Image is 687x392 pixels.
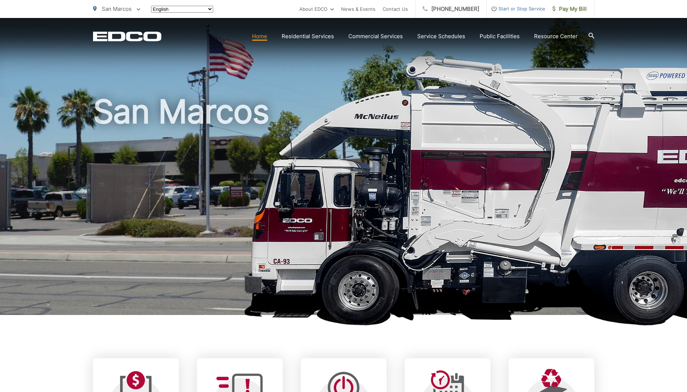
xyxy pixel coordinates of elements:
[93,31,162,41] a: EDCD logo. Return to the homepage.
[348,32,403,41] a: Commercial Services
[151,6,213,13] select: Select a language
[480,32,520,41] a: Public Facilities
[102,5,132,12] span: San Marcos
[383,5,408,13] a: Contact Us
[282,32,334,41] a: Residential Services
[534,32,578,41] a: Resource Center
[552,5,587,13] span: Pay My Bill
[417,32,465,41] a: Service Schedules
[341,5,375,13] a: News & Events
[93,94,594,321] h1: San Marcos
[252,32,267,41] a: Home
[299,5,334,13] a: About EDCO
